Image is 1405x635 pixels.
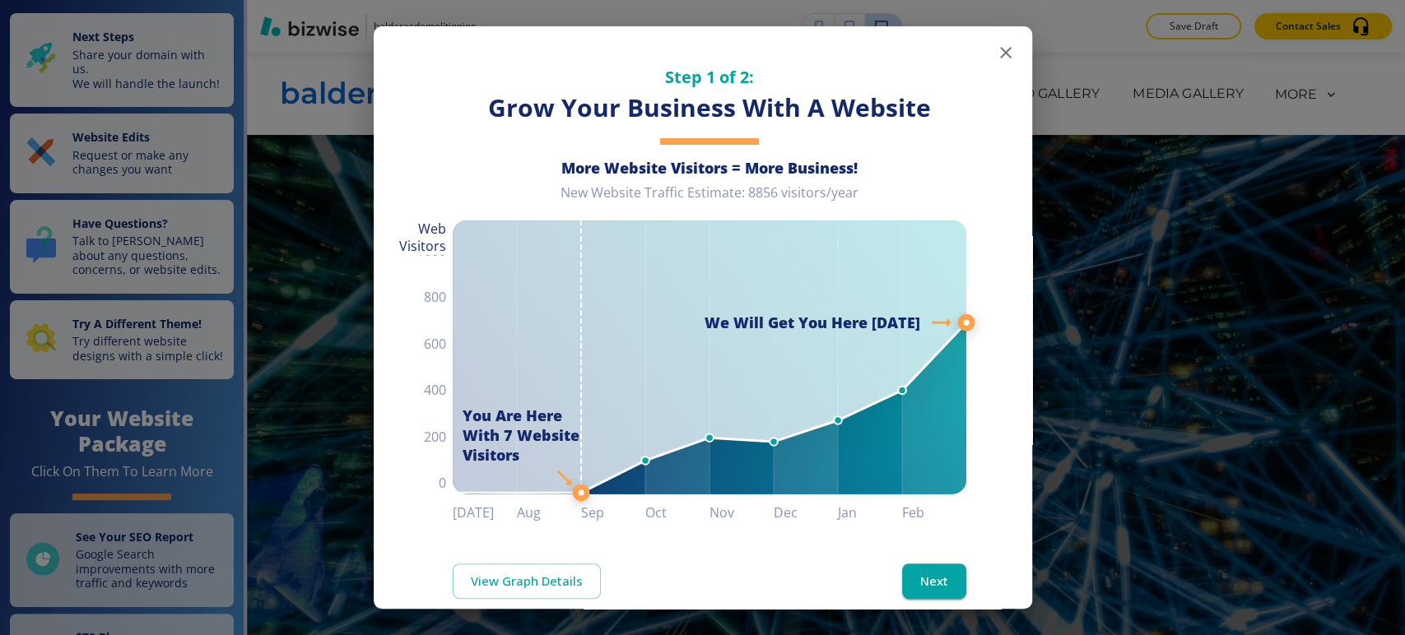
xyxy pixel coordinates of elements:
h6: Nov [709,501,774,524]
div: New Website Traffic Estimate: 8856 visitors/year [453,184,966,215]
h6: Aug [517,501,581,524]
h5: Step 1 of 2: [453,66,966,88]
h6: Sep [581,501,645,524]
h6: [DATE] [453,501,517,524]
h6: Oct [645,501,709,524]
h6: Feb [902,501,966,524]
a: View Graph Details [453,563,601,598]
button: Next [902,563,966,598]
h6: Jan [838,501,902,524]
h6: Dec [774,501,838,524]
h6: More Website Visitors = More Business! [453,158,966,178]
h3: Grow Your Business With A Website [453,91,966,125]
